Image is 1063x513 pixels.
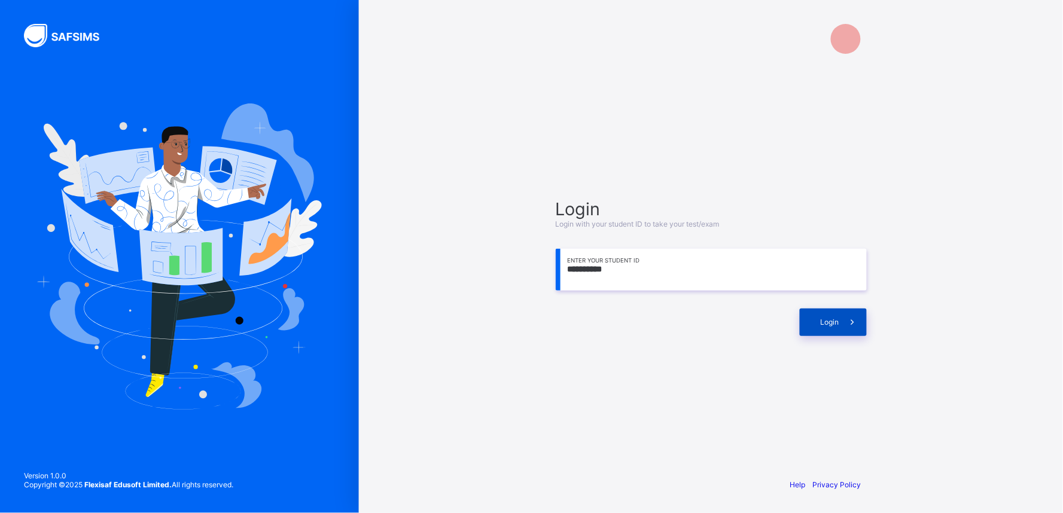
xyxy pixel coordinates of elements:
span: Version 1.0.0 [24,471,233,480]
a: Help [790,480,806,489]
img: SAFSIMS Logo [24,24,114,47]
a: Privacy Policy [813,480,861,489]
span: Login [821,317,839,326]
span: Login [556,199,867,219]
strong: Flexisaf Edusoft Limited. [84,480,172,489]
img: Hero Image [37,103,322,410]
span: Login with your student ID to take your test/exam [556,219,720,228]
span: Copyright © 2025 All rights reserved. [24,480,233,489]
